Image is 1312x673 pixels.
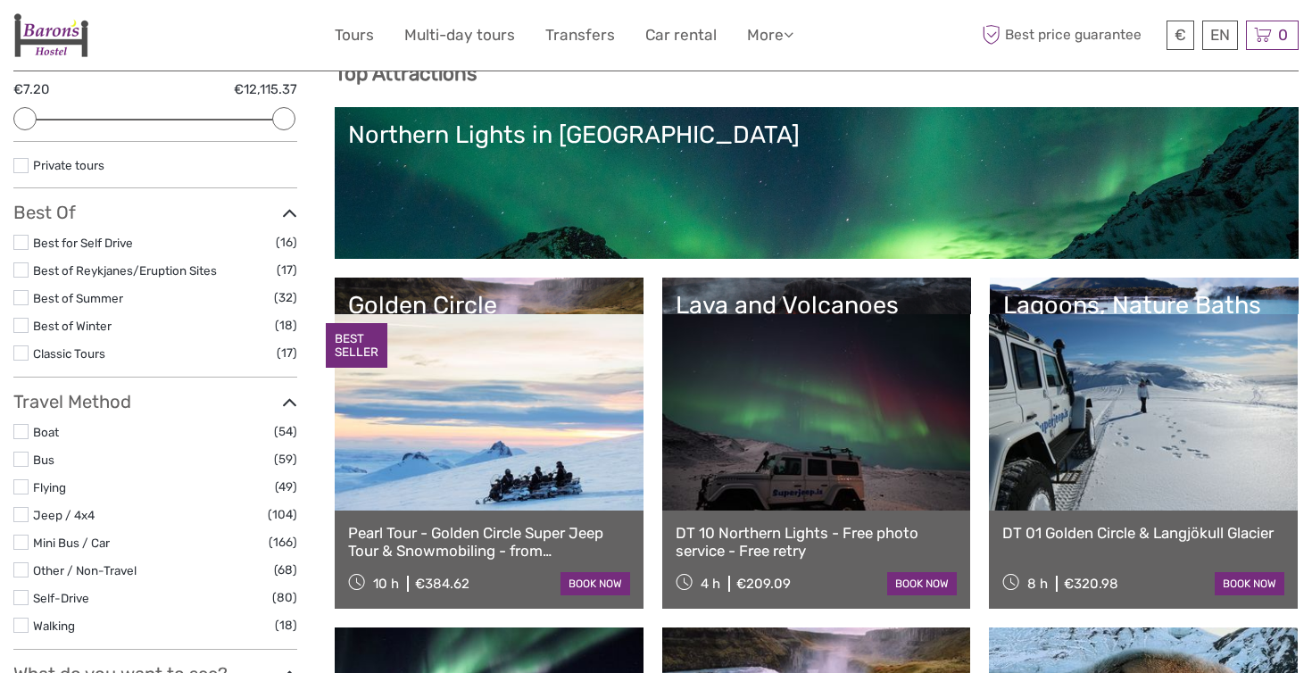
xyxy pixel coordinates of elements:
a: Best for Self Drive [33,236,133,250]
span: (18) [275,615,297,636]
label: €12,115.37 [234,80,297,99]
span: (59) [274,449,297,469]
p: We're away right now. Please check back later! [25,31,202,46]
h3: Best Of [13,202,297,223]
span: (17) [277,343,297,363]
span: 0 [1275,26,1291,44]
div: Lava and Volcanoes [676,291,958,320]
a: DT 10 Northern Lights - Free photo service - Free retry [676,524,958,561]
span: (104) [268,504,297,525]
a: Lagoons, Nature Baths and Spas [1003,291,1285,416]
span: (49) [275,477,297,497]
a: Northern Lights in [GEOGRAPHIC_DATA] [348,120,1285,245]
a: book now [1215,572,1284,595]
span: Best price guarantee [977,21,1162,50]
a: More [747,22,793,48]
a: Tours [335,22,374,48]
a: Jeep / 4x4 [33,508,95,522]
span: € [1175,26,1186,44]
span: (17) [277,260,297,280]
div: Lagoons, Nature Baths and Spas [1003,291,1285,349]
span: (68) [274,560,297,580]
a: Best of Reykjanes/Eruption Sites [33,263,217,278]
div: EN [1202,21,1238,50]
span: (166) [269,532,297,553]
span: 10 h [373,576,399,592]
a: Other / Non-Travel [33,563,137,577]
span: (32) [274,287,297,308]
a: Car rental [645,22,717,48]
a: Multi-day tours [404,22,515,48]
label: €7.20 [13,80,49,99]
div: €209.09 [736,576,791,592]
a: Private tours [33,158,104,172]
b: Top Attractions [335,62,477,86]
a: Bus [33,453,54,467]
a: Classic Tours [33,346,105,361]
a: Mini Bus / Car [33,536,110,550]
span: (54) [274,421,297,442]
span: 8 h [1027,576,1048,592]
span: (16) [276,232,297,253]
h3: Travel Method [13,391,297,412]
a: Best of Summer [33,291,123,305]
img: 1836-9e372558-0328-4241-90e2-2ceffe36b1e5_logo_small.jpg [13,13,88,57]
a: Boat [33,425,59,439]
div: Golden Circle [348,291,630,320]
a: Golden Circle [348,291,630,416]
div: BEST SELLER [326,323,387,368]
a: Transfers [545,22,615,48]
a: Lava and Volcanoes [676,291,958,416]
button: Open LiveChat chat widget [205,28,227,49]
a: Walking [33,619,75,633]
a: DT 01 Golden Circle & Langjökull Glacier [1002,524,1284,542]
a: book now [887,572,957,595]
a: Self-Drive [33,591,89,605]
a: Flying [33,480,66,494]
a: book now [561,572,630,595]
div: Northern Lights in [GEOGRAPHIC_DATA] [348,120,1285,149]
div: €320.98 [1064,576,1118,592]
span: (18) [275,315,297,336]
div: €384.62 [415,576,469,592]
span: 4 h [701,576,720,592]
a: Pearl Tour - Golden Circle Super Jeep Tour & Snowmobiling - from [GEOGRAPHIC_DATA] [348,524,630,561]
span: (80) [272,587,297,608]
a: Best of Winter [33,319,112,333]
